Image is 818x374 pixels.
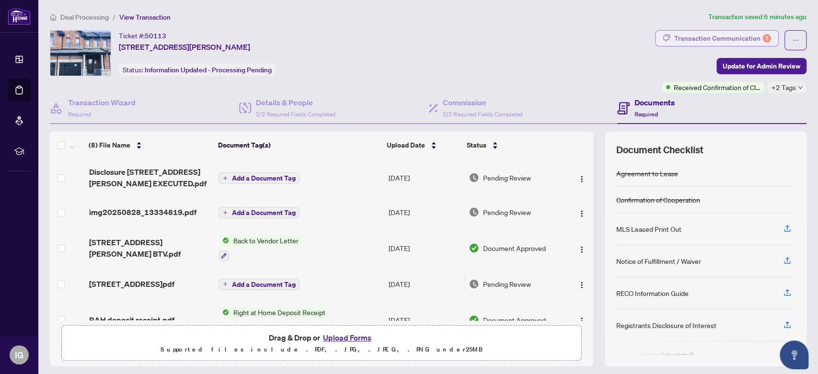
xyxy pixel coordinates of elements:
span: Add a Document Tag [231,209,295,216]
span: plus [223,210,228,215]
li: / [113,11,115,23]
button: Add a Document Tag [219,279,300,290]
img: Status Icon [219,235,229,246]
span: Right at Home Deposit Receipt [229,307,329,317]
button: Logo [574,204,589,220]
span: [STREET_ADDRESS][PERSON_NAME] BTV.pdf [89,237,211,260]
button: Add a Document Tag [219,172,300,184]
span: Pending Review [483,207,531,217]
span: Status [467,140,486,150]
span: ellipsis [792,37,799,44]
th: (8) File Name [85,132,214,159]
th: Upload Date [383,132,463,159]
button: Add a Document Tag [219,207,300,218]
div: 1 [762,34,771,43]
span: Information Updated - Processing Pending [145,66,272,74]
img: Logo [578,246,586,253]
button: Status IconBack to Vendor Letter [219,235,302,261]
img: Logo [578,175,586,183]
span: RAH deposit receipt.pdf [89,314,174,326]
div: Agreement to Lease [616,168,678,179]
div: Registrants Disclosure of Interest [616,320,716,330]
span: Back to Vendor Letter [229,235,302,246]
div: Ticket #: [119,30,166,41]
h4: Transaction Wizard [68,97,136,108]
span: Document Checklist [616,143,703,157]
img: Document Status [469,207,479,217]
button: Transaction Communication1 [655,30,779,46]
span: Add a Document Tag [231,281,295,288]
img: Status Icon [219,307,229,317]
img: Document Status [469,172,479,183]
span: img20250828_13334819.pdf [89,206,196,218]
span: plus [223,176,228,181]
span: 50113 [145,32,166,40]
h4: Details & People [256,97,335,108]
span: down [798,85,803,90]
th: Status [463,132,563,159]
div: MLS Leased Print Out [616,224,681,234]
button: Status IconRight at Home Deposit Receipt [219,307,329,333]
span: Deal Processing [60,13,109,22]
span: +2 Tags [772,82,796,93]
div: Notice of Fulfillment / Waiver [616,256,701,266]
span: Update for Admin Review [723,58,800,74]
span: View Transaction [119,13,171,22]
button: Update for Admin Review [716,58,806,74]
td: [DATE] [385,269,465,299]
div: Status: [119,63,276,76]
p: Supported files include .PDF, .JPG, .JPEG, .PNG under 25 MB [68,344,576,355]
button: Logo [574,240,589,256]
span: plus [223,282,228,286]
img: Logo [578,317,586,325]
button: Logo [574,170,589,185]
span: [STREET_ADDRESS]pdf [89,278,174,290]
span: Add a Document Tag [231,175,295,181]
span: IG [15,348,23,362]
button: Logo [574,312,589,328]
span: Upload Date [387,140,425,150]
span: Pending Review [483,172,531,183]
h4: Commission [443,97,522,108]
span: Required [68,111,91,118]
div: RECO Information Guide [616,288,689,298]
span: [STREET_ADDRESS][PERSON_NAME] [119,41,250,53]
div: Transaction Communication [674,31,771,46]
span: home [50,14,57,21]
button: Add a Document Tag [219,278,300,290]
img: Document Status [469,315,479,325]
td: [DATE] [385,197,465,227]
span: 2/2 Required Fields Completed [443,111,522,118]
th: Document Tag(s) [214,132,383,159]
td: [DATE] [385,227,465,269]
h4: Documents [634,97,674,108]
span: (8) File Name [89,140,130,150]
img: Document Status [469,279,479,289]
td: [DATE] [385,299,465,340]
button: Add a Document Tag [219,172,300,184]
span: Disclosure [STREET_ADDRESS][PERSON_NAME] EXECUTED.pdf [89,166,211,189]
span: Document Approved [483,315,546,325]
span: Drag & Drop orUpload FormsSupported files include .PDF, .JPG, .JPEG, .PNG under25MB [62,326,581,361]
img: Logo [578,210,586,217]
span: Pending Review [483,279,531,289]
button: Logo [574,276,589,292]
span: 2/2 Required Fields Completed [256,111,335,118]
button: Upload Forms [320,331,374,344]
article: Transaction saved 6 minutes ago [708,11,806,23]
img: IMG-N12325351_1.jpg [50,31,111,76]
span: Document Approved [483,243,546,253]
span: Drag & Drop or [269,331,374,344]
span: Required [634,111,657,118]
img: Document Status [469,243,479,253]
button: Open asap [780,340,808,369]
span: Received Confirmation of Closing [674,82,760,92]
div: Confirmation of Cooperation [616,194,700,205]
td: [DATE] [385,159,465,197]
img: logo [8,7,31,25]
img: Logo [578,281,586,289]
